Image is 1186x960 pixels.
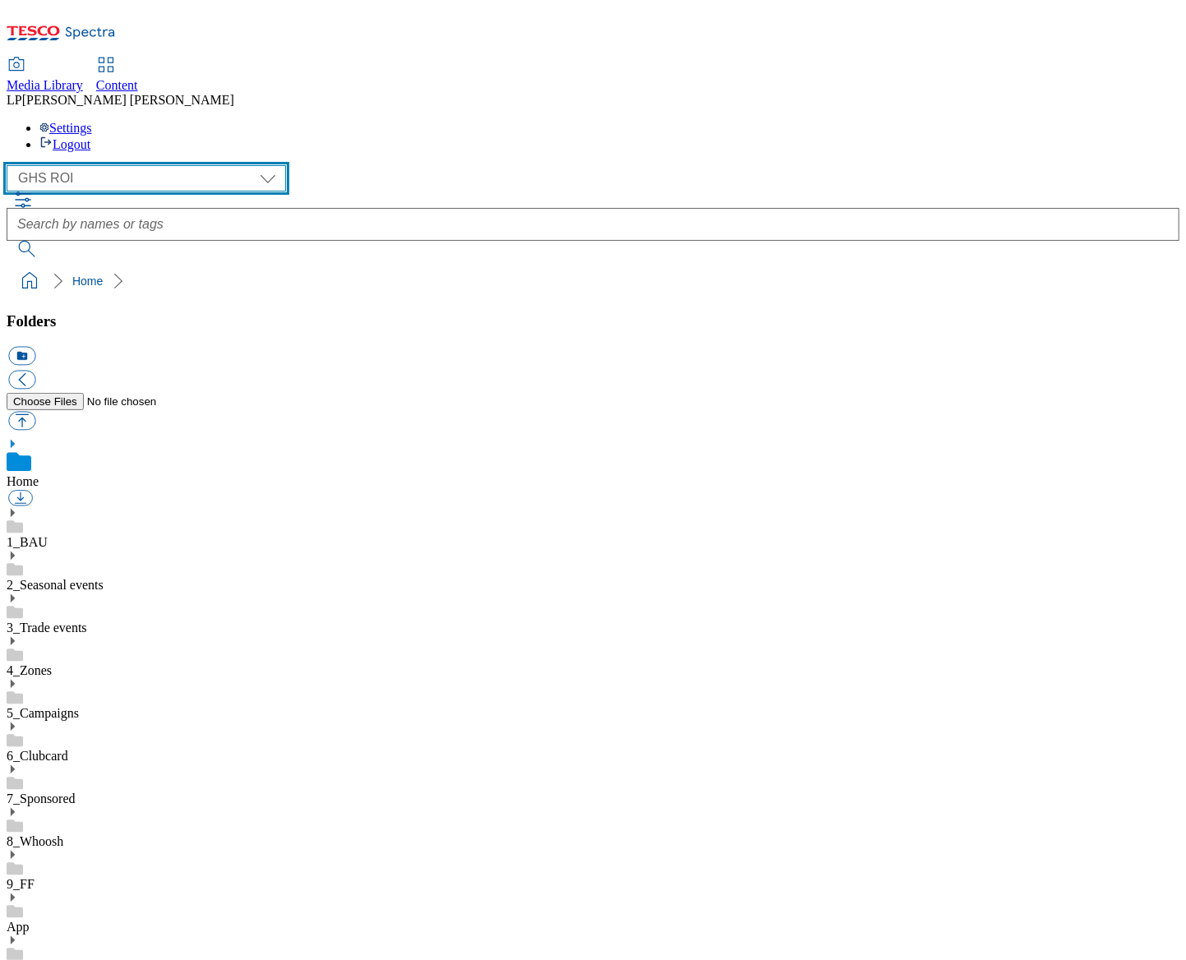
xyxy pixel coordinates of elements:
span: LP [7,93,22,107]
a: 1_BAU [7,535,48,549]
a: 4_Zones [7,663,52,677]
a: Home [7,474,39,488]
a: Media Library [7,58,83,93]
a: 3_Trade events [7,621,87,635]
nav: breadcrumb [7,265,1179,297]
input: Search by names or tags [7,208,1179,241]
a: App [7,920,30,934]
a: home [16,268,43,294]
a: 6_Clubcard [7,749,68,763]
a: Settings [39,121,92,135]
a: 5_Campaigns [7,706,79,720]
a: Content [96,58,138,93]
a: Home [72,275,103,288]
span: [PERSON_NAME] [PERSON_NAME] [22,93,234,107]
span: Content [96,78,138,92]
span: Media Library [7,78,83,92]
a: Logout [39,137,90,151]
a: 7_Sponsored [7,792,76,805]
h3: Folders [7,312,1179,330]
a: 8_Whoosh [7,834,63,848]
a: 9_FF [7,877,35,891]
a: 2_Seasonal events [7,578,104,592]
